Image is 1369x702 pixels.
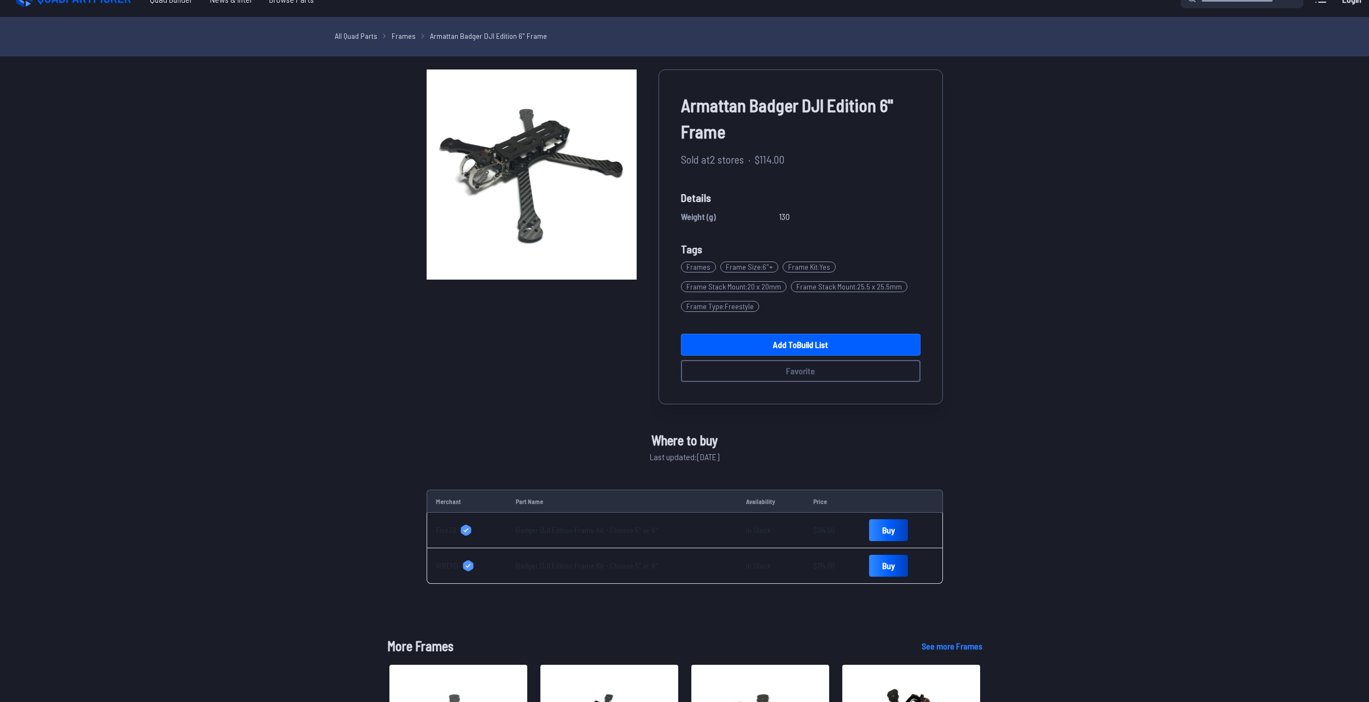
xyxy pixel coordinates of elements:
a: Armattan Badger DJI Edition 6" Frame [430,30,547,42]
h1: More Frames [387,636,904,656]
a: See more Frames [922,640,982,653]
span: $114.00 [755,151,784,167]
span: Five33 [436,525,456,536]
td: Price [805,490,860,513]
span: Frames [681,262,716,272]
span: Frame Kit : Yes [783,262,836,272]
span: Where to buy [651,431,718,450]
a: Frames [392,30,416,42]
span: Frame Stack Mount : 25.5 x 25.5mm [791,281,907,292]
a: Frame Stack Mount:20 x 20mm [681,277,791,297]
span: Details [681,189,921,206]
span: Tags [681,242,702,256]
span: Weight (g) [681,210,716,223]
span: 130 [779,210,790,223]
a: Badger DJI Edition Frame Kit - Choose 5" or 6" [516,525,658,535]
a: Badger DJI Edition Frame Kit - Choose 5" or 6" [516,561,658,570]
td: Availability [737,490,805,513]
a: Frame Stack Mount:25.5 x 25.5mm [791,277,912,297]
span: Frame Size : 6"+ [720,262,778,272]
a: Add toBuild List [681,334,921,356]
span: Last updated: [DATE] [650,450,719,463]
span: Frame Type : Freestyle [681,301,759,312]
a: Buy [869,519,908,541]
span: Sold at 2 stores [681,151,744,167]
a: Frame Type:Freestyle [681,297,764,316]
a: Frame Kit:Yes [783,257,840,277]
img: image [427,69,637,280]
a: Frame Size:6"+ [720,257,783,277]
span: · [748,151,750,167]
span: Armattan Badger DJI Edition 6" Frame [681,92,921,144]
td: $114.00 [805,548,860,584]
td: Merchant [427,490,507,513]
td: In Stock [737,548,805,584]
a: All Quad Parts [335,30,377,42]
td: In Stock [737,513,805,548]
span: Frame Stack Mount : 20 x 20mm [681,281,787,292]
td: $114.00 [805,513,860,548]
a: Buy [869,555,908,577]
td: Part Name [507,490,737,513]
a: Five33 [436,525,498,536]
a: Frames [681,257,720,277]
span: WREKD [436,560,458,571]
a: WREKD [436,560,498,571]
button: Favorite [681,360,921,382]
